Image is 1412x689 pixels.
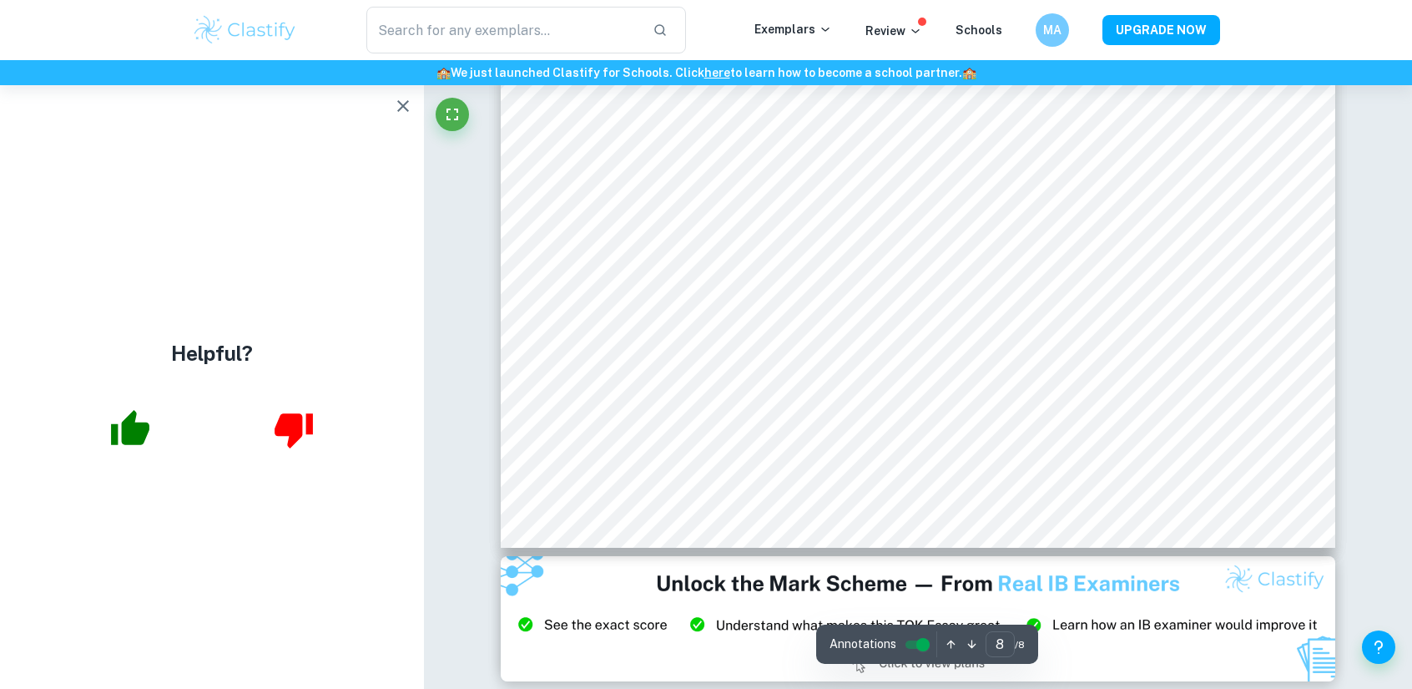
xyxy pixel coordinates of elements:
span: 🏫 [436,66,451,79]
a: here [704,66,730,79]
input: Search for any exemplars... [366,7,639,53]
h6: MA [1043,21,1062,39]
h6: We just launched Clastify for Schools. Click to learn how to become a school partner. [3,63,1409,82]
span: 🏫 [962,66,976,79]
button: Fullscreen [436,98,469,131]
span: Annotations [830,636,896,653]
a: Schools [956,23,1002,37]
span: / 8 [1015,637,1025,652]
button: MA [1036,13,1069,47]
button: Help and Feedback [1362,631,1395,664]
h4: Helpful? [171,338,253,368]
img: Ad [501,556,1335,681]
img: Clastify logo [192,13,298,47]
p: Exemplars [754,20,832,38]
p: Review [865,22,922,40]
button: UPGRADE NOW [1102,15,1220,45]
